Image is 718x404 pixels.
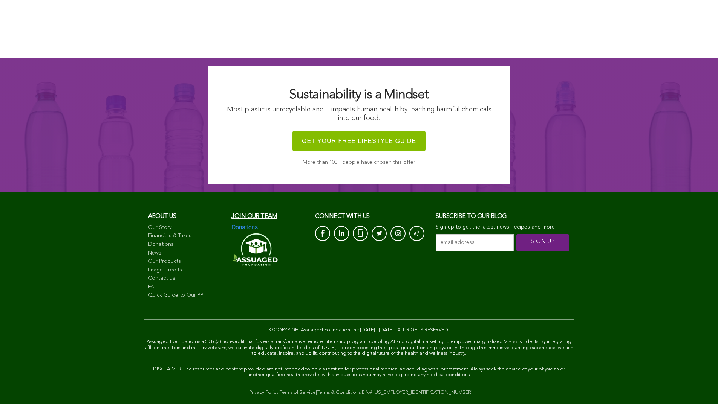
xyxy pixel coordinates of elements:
input: SIGN UP [516,234,569,251]
p: More than 100+ people have chosen this offer [224,159,495,166]
img: Donations [231,224,258,231]
a: News [148,250,224,257]
input: email address [436,234,514,251]
a: Terms & Conditions [317,390,361,395]
a: FAQ [148,284,224,291]
span: DISCLAIMER: The resources and content provided are not intended to be a substitute for profession... [153,367,565,378]
p: Sign up to get the latest news, recipes and more [436,224,570,230]
span: © COPYRIGHT [DATE] - [DATE] . ALL RIGHTS RESERVED. [269,328,449,332]
div: | | | [144,389,574,396]
img: Get your FREE lifestyle guide [292,127,426,155]
a: Terms of Service [280,390,316,395]
h3: Subscribe to our blog [436,211,570,222]
a: EIN# [US_EMPLOYER_IDENTIFICATION_NUMBER] [362,390,473,395]
p: Most plastic is unrecyclable and it impacts human health by leaching harmful chemicals into our f... [224,105,495,123]
a: Financials & Taxes [148,232,224,240]
a: Assuaged Foundation, Inc. [301,328,360,332]
a: Contact Us [148,275,224,282]
span: About us [148,213,176,220]
img: glassdoor_White [358,229,363,237]
h2: Sustainability is a Mindset [224,88,495,102]
span: CONNECT with us [315,213,370,220]
a: Privacy Policy [249,390,279,395]
img: Tik-Tok-Icon [414,229,419,237]
img: Assuaged-Foundation-Logo-White [231,231,278,268]
a: Our Story [148,224,224,232]
a: Quick Guide to Our PP [148,292,224,299]
a: Join our team [231,213,277,220]
iframe: Chat Widget [680,368,718,404]
a: Donations [148,241,224,248]
span: Assuaged Foundation is a 501c(3) non-profit that fosters a transformative remote internship progr... [145,339,573,356]
a: Image Credits [148,267,224,274]
a: Our Products [148,258,224,265]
